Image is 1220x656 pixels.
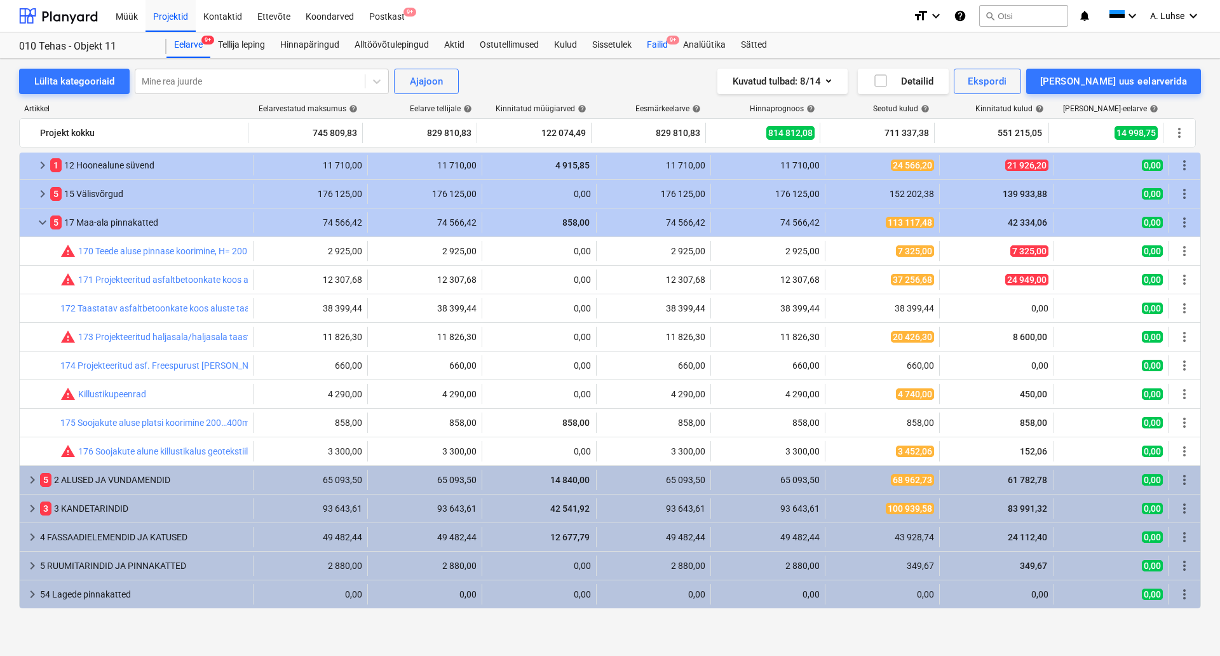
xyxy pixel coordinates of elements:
[1012,332,1048,342] span: 8 600,00
[996,126,1043,139] span: 551 215,05
[1142,360,1163,371] span: 0,00
[716,160,820,170] div: 11 710,00
[896,245,934,257] span: 7 325,00
[945,360,1048,371] div: 0,00
[373,332,477,342] div: 11 826,30
[1063,104,1158,113] div: [PERSON_NAME]-eelarve
[373,303,477,313] div: 38 399,44
[750,104,815,113] div: Hinnaprognoos
[602,217,705,228] div: 74 566,42
[60,329,76,345] span: Seotud kulud ületavad prognoosi
[979,5,1068,27] button: Otsi
[1177,587,1192,602] span: Rohkem tegevusi
[1142,388,1163,400] span: 0,00
[830,189,934,199] div: 152 202,38
[549,475,591,485] span: 14 840,00
[716,246,820,256] div: 2 925,00
[667,36,679,44] span: 9+
[60,303,443,313] a: 172 Taastatav asfaltbetoonkate koos aluste taastamisega (AC12 surf 70/100 (100% tardkivikill))
[482,123,586,143] div: 122 074,49
[945,589,1048,599] div: 0,00
[40,498,248,519] div: 3 KANDETARINDID
[597,123,700,143] div: 829 810,83
[1142,446,1163,457] span: 0,00
[40,473,51,487] span: 5
[716,217,820,228] div: 74 566,42
[259,217,362,228] div: 74 566,42
[975,104,1044,113] div: Kinnitatud kulud
[487,360,591,371] div: 0,00
[913,8,928,24] i: format_size
[873,104,930,113] div: Seotud kulud
[602,532,705,542] div: 49 482,44
[716,275,820,285] div: 12 307,68
[40,123,243,143] div: Projekt kokku
[35,186,50,202] span: keyboard_arrow_right
[891,160,934,171] span: 24 566,20
[78,389,146,399] a: Killustikupeenrad
[1142,274,1163,285] span: 0,00
[259,160,362,170] div: 11 710,00
[1177,530,1192,545] span: Rohkem tegevusi
[346,104,358,113] span: help
[766,126,815,140] span: 814 812,08
[549,532,591,542] span: 12 677,79
[259,561,362,571] div: 2 880,00
[1033,104,1044,113] span: help
[896,446,934,457] span: 3 452,06
[1142,531,1163,543] span: 0,00
[716,303,820,313] div: 38 399,44
[78,332,274,342] a: 173 Projekteeritud haljasala/haljasala taastamine
[1040,73,1187,90] div: [PERSON_NAME] uus eelarverida
[639,32,675,58] a: Failid9+
[1186,8,1201,24] i: keyboard_arrow_down
[716,189,820,199] div: 176 125,00
[1177,558,1192,573] span: Rohkem tegevusi
[858,69,949,94] button: Detailid
[804,104,815,113] span: help
[273,32,347,58] a: Hinnapäringud
[60,444,76,459] span: Seotud kulud ületavad prognoosi
[1125,8,1140,24] i: keyboard_arrow_down
[373,561,477,571] div: 2 880,00
[602,275,705,285] div: 12 307,68
[259,532,362,542] div: 49 482,44
[954,69,1020,94] button: Ekspordi
[733,32,775,58] div: Sätted
[403,8,416,17] span: 9+
[689,104,701,113] span: help
[60,418,257,428] a: 175 Soojakute aluse platsi koorimine 200…400mm
[40,502,51,516] span: 3
[368,123,471,143] div: 829 810,83
[1177,243,1192,259] span: Rohkem tegevusi
[259,104,358,113] div: Eelarvestatud maksumus
[602,561,705,571] div: 2 880,00
[487,303,591,313] div: 0,00
[373,275,477,285] div: 12 307,68
[830,561,934,571] div: 349,67
[1142,417,1163,428] span: 0,00
[561,217,591,228] span: 858,00
[259,589,362,599] div: 0,00
[825,123,929,143] div: 711 337,38
[675,32,733,58] a: Analüütika
[602,246,705,256] div: 2 925,00
[487,332,591,342] div: 0,00
[1142,217,1163,228] span: 0,00
[373,160,477,170] div: 11 710,00
[1115,126,1158,140] span: 14 998,75
[40,527,248,547] div: 4 FASSAADIELEMENDID JA KATUSED
[602,418,705,428] div: 858,00
[19,104,249,113] div: Artikkel
[487,275,591,285] div: 0,00
[918,104,930,113] span: help
[1001,189,1048,199] span: 139 933,88
[50,184,248,204] div: 15 Välisvõrgud
[259,275,362,285] div: 12 307,68
[602,332,705,342] div: 11 826,30
[34,73,114,90] div: Lülita kategooriaid
[1177,472,1192,488] span: Rohkem tegevusi
[487,246,591,256] div: 0,00
[716,446,820,456] div: 3 300,00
